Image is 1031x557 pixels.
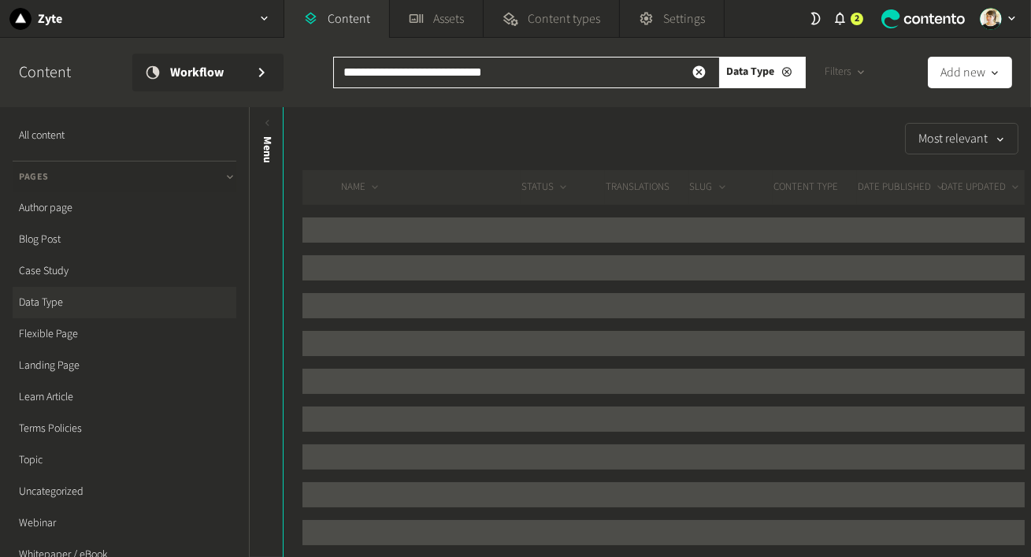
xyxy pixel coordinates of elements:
a: Blog Post [13,224,236,255]
a: Terms Policies [13,413,236,444]
a: Topic [13,444,236,476]
a: Workflow [132,54,284,91]
a: Data Type [13,287,236,318]
span: Workflow [170,63,243,82]
span: Pages [19,170,49,184]
button: DATE UPDATED [941,180,1022,195]
span: Data Type [726,64,774,80]
span: Filters [825,64,851,80]
span: Menu [259,136,276,163]
button: NAME [341,180,381,195]
button: Filters [812,57,879,88]
th: Translations [605,170,689,205]
h2: Zyte [38,9,62,28]
h2: Content [19,61,107,84]
a: Uncategorized [13,476,236,507]
button: Add new [928,57,1012,88]
img: Zyte [9,8,32,30]
span: 2 [855,12,859,26]
a: Landing Page [13,350,236,381]
button: DATE PUBLISHED [858,180,947,195]
a: Case Study [13,255,236,287]
button: SLUG [690,180,729,195]
span: Settings [663,9,705,28]
a: Webinar [13,507,236,539]
a: Author page [13,192,236,224]
a: All content [13,120,236,151]
span: Content types [528,9,600,28]
button: Most relevant [905,123,1018,154]
img: Linda Giuliano [980,8,1002,30]
button: STATUS [521,180,569,195]
a: Learn Article [13,381,236,413]
a: Flexible Page [13,318,236,350]
th: CONTENT TYPE [773,170,857,205]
